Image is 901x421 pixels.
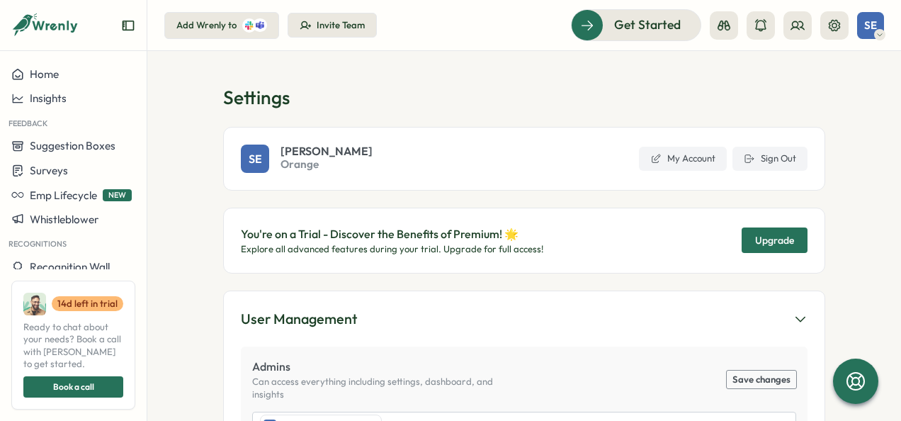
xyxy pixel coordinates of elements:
button: Save changes [727,371,796,389]
button: Invite Team [288,13,377,38]
button: User Management [241,308,807,330]
span: Whistleblower [30,213,98,226]
span: Book a call [53,377,94,397]
p: Can access everything including settings, dashboard, and insights [252,376,524,400]
a: My Account [639,147,727,171]
a: 14d left in trial [52,296,123,312]
button: Book a call [23,376,123,398]
button: Upgrade [742,228,807,253]
div: Invite Team [317,19,365,32]
span: Upgrade [755,235,794,245]
span: Ready to chat about your needs? Book a call with [PERSON_NAME] to get started. [23,321,123,371]
h1: Settings [223,85,825,110]
span: Emp Lifecycle [30,189,97,202]
span: Suggestion Boxes [30,139,115,152]
div: User Management [241,308,357,330]
span: SE [864,19,877,31]
p: Explore all advanced features during your trial. Upgrade for full access! [241,243,543,256]
span: My Account [667,152,715,165]
button: Get Started [571,9,701,40]
span: NEW [103,189,132,201]
button: Add Wrenly to [164,12,279,39]
p: Admins [252,358,524,376]
span: Recognition Wall [30,260,110,274]
button: Sign Out [732,147,807,171]
span: Orange [280,157,373,172]
span: Insights [30,91,67,105]
button: SE [857,12,884,39]
span: Home [30,67,59,81]
span: Surveys [30,164,68,177]
div: Add Wrenly to [176,19,237,32]
span: [PERSON_NAME] [280,145,373,157]
span: SE [249,150,262,168]
span: Get Started [614,16,681,34]
p: You're on a Trial - Discover the Benefits of Premium! 🌟 [241,225,543,243]
span: Sign Out [761,152,796,165]
img: Ali Khan [23,293,46,315]
button: Expand sidebar [121,18,135,33]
